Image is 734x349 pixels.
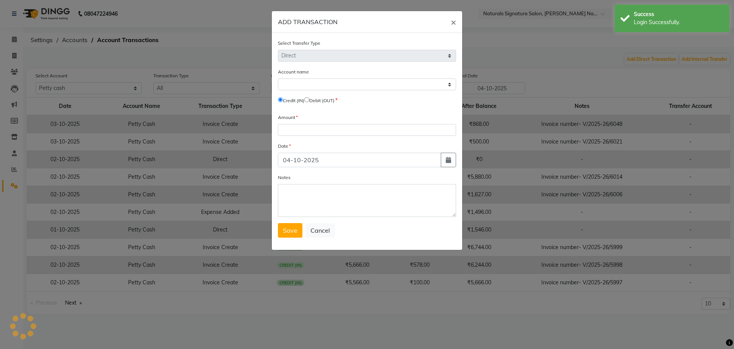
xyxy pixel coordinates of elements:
div: Success [634,10,724,18]
span: × [451,16,456,28]
button: Cancel [305,223,335,238]
label: Credit (IN) [283,97,304,104]
button: Save [278,223,302,238]
label: Select Transfer Type [278,40,320,47]
label: Notes [278,174,291,181]
div: Login Successfully. [634,18,724,26]
label: Debit (OUT) [309,97,335,104]
button: Close [445,11,462,33]
span: Save [283,227,297,234]
label: Date [278,143,291,150]
label: Account name [278,68,309,75]
label: Amount [278,114,298,121]
h6: ADD TRANSACTION [278,17,338,26]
